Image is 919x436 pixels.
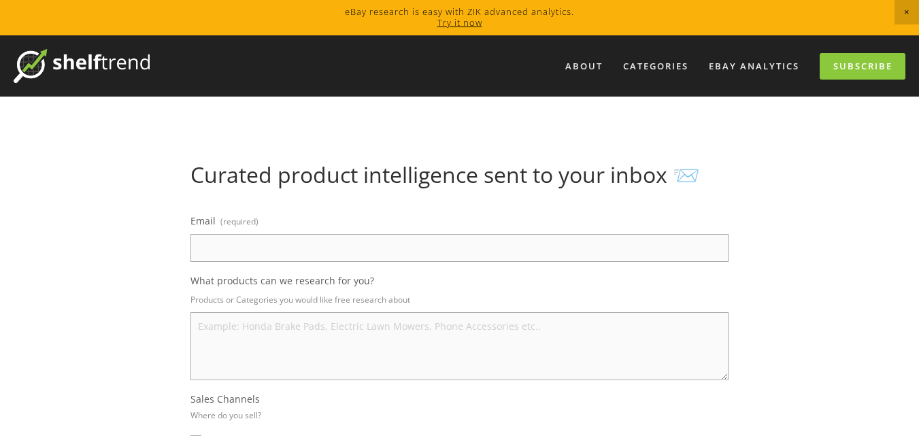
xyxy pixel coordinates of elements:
div: Categories [614,55,697,78]
a: About [556,55,612,78]
p: Products or Categories you would like free research about [190,290,729,309]
a: eBay Analytics [700,55,808,78]
a: Subscribe [820,53,905,80]
span: Sales Channels [190,392,260,405]
p: Where do you sell? [190,405,261,425]
span: Email [190,214,216,227]
h1: Curated product intelligence sent to your inbox 📨 [190,162,729,188]
span: (required) [220,212,258,231]
a: Try it now [437,16,482,29]
span: What products can we research for you? [190,274,374,287]
img: ShelfTrend [14,49,150,83]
